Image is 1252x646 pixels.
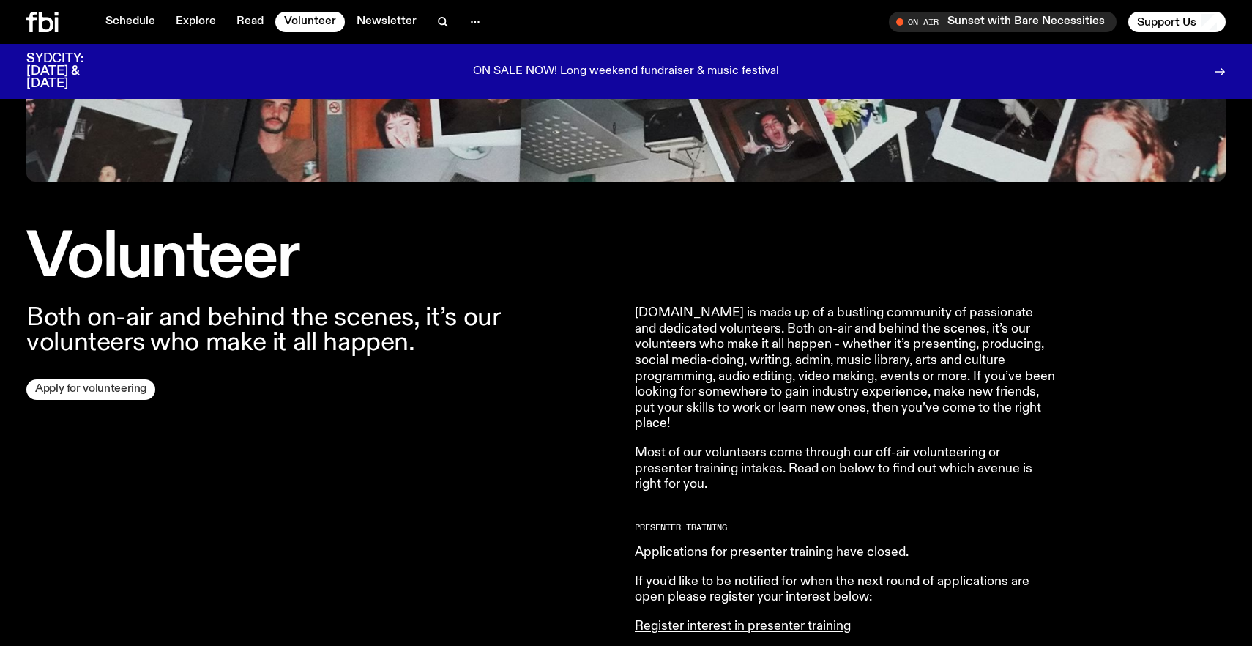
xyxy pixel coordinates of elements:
[275,12,345,32] a: Volunteer
[1128,12,1226,32] button: Support Us
[167,12,225,32] a: Explore
[26,53,120,90] h3: SYDCITY: [DATE] & [DATE]
[635,524,1057,532] h2: Presenter Training
[473,65,779,78] p: ON SALE NOW! Long weekend fundraiser & music festival
[97,12,164,32] a: Schedule
[889,12,1117,32] button: On AirSunset with Bare Necessities
[635,574,1057,606] p: If you'd like to be notified for when the next round of applications are open please register you...
[635,445,1057,493] p: Most of our volunteers come through our off-air volunteering or presenter training intakes. Read ...
[635,305,1057,432] p: [DOMAIN_NAME] is made up of a bustling community of passionate and dedicated volunteers. Both on-...
[26,379,155,400] a: Apply for volunteering
[348,12,425,32] a: Newsletter
[26,229,617,288] h1: Volunteer
[228,12,272,32] a: Read
[635,545,1057,561] p: Applications for presenter training have closed.
[1137,15,1196,29] span: Support Us
[635,620,851,633] a: Register interest in presenter training
[26,305,617,355] p: Both on-air and behind the scenes, it’s our volunteers who make it all happen.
